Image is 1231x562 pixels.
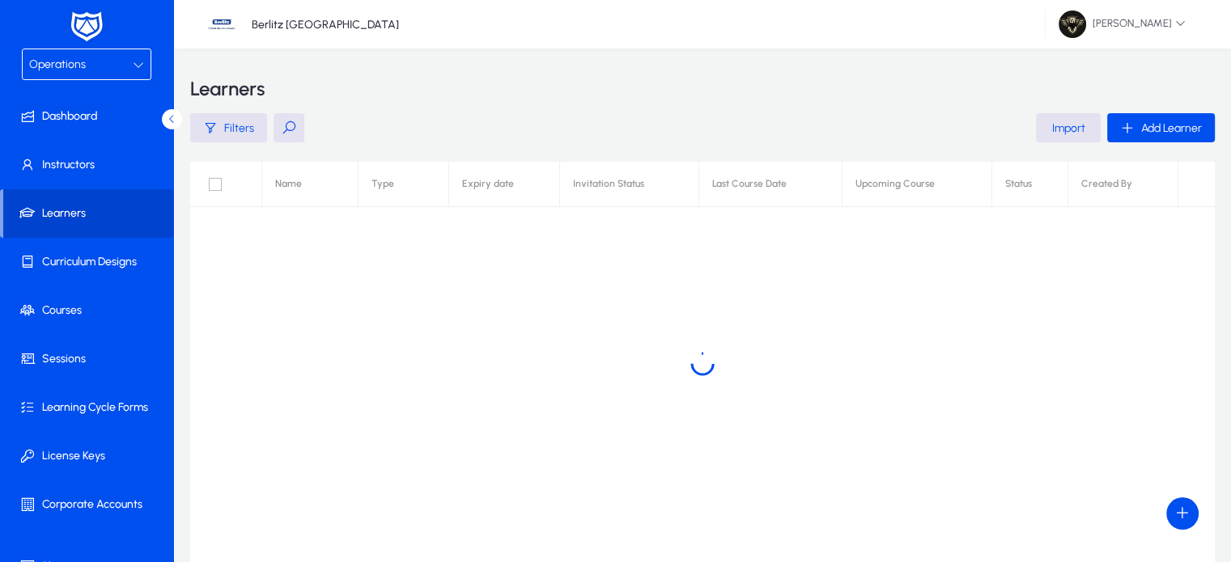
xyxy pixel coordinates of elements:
[3,92,176,141] a: Dashboard
[1141,121,1202,135] span: Add Learner
[252,18,399,32] p: Berlitz [GEOGRAPHIC_DATA]
[1107,113,1215,142] button: Add Learner
[66,10,107,44] img: white-logo.png
[3,141,176,189] a: Instructors
[3,351,176,367] span: Sessions
[3,448,176,464] span: License Keys
[3,497,176,513] span: Corporate Accounts
[3,286,176,335] a: Courses
[3,383,176,432] a: Learning Cycle Forms
[3,254,176,270] span: Curriculum Designs
[3,108,176,125] span: Dashboard
[3,157,176,173] span: Instructors
[190,79,265,99] h3: Learners
[3,302,176,319] span: Courses
[1046,10,1199,39] button: [PERSON_NAME]
[3,480,176,529] a: Corporate Accounts
[1052,121,1085,135] span: Import
[1059,11,1086,38] img: 77.jpg
[3,432,176,480] a: License Keys
[3,238,176,286] a: Curriculum Designs
[3,205,173,222] span: Learners
[1059,11,1186,38] span: [PERSON_NAME]
[190,113,267,142] button: Filters
[29,57,86,71] span: Operations
[206,9,237,40] img: 37.jpg
[1036,113,1101,142] button: Import
[224,121,254,135] span: Filters
[3,335,176,383] a: Sessions
[3,399,176,416] span: Learning Cycle Forms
